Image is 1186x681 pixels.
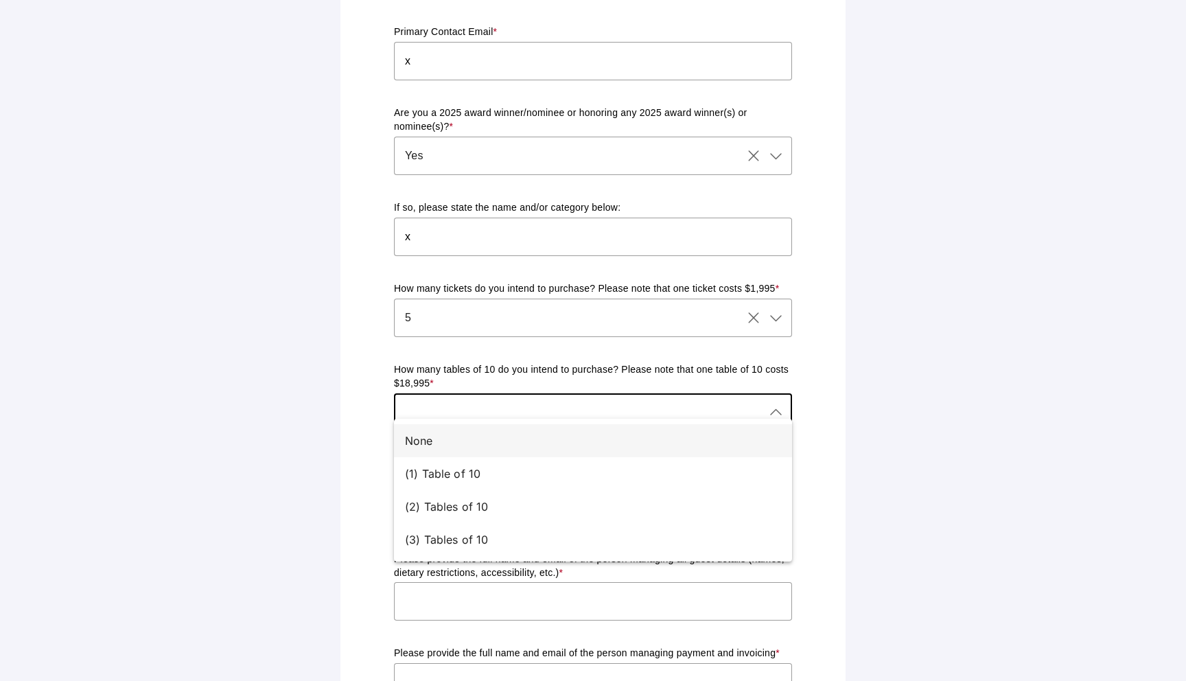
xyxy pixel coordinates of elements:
p: How many tickets do you intend to purchase? Please note that one ticket costs $1,995 [394,282,792,296]
i: Clear [745,310,762,326]
p: Please provide the full name and email of the person managing payment and invoicing [394,647,792,660]
p: Are you a 2025 award winner/nominee or honoring any 2025 award winner(s) or nominee(s)? [394,106,792,134]
span: 5 [405,310,411,326]
p: Please provide the full name and email of the person managing all guest details (names, dietary r... [394,553,792,580]
i: Clear [745,148,762,164]
div: None [405,432,770,449]
p: If so, please state the name and/or category below: [394,201,792,215]
p: How many tables of 10 do you intend to purchase? Please note that one table of 10 costs $18,995 [394,363,792,391]
div: (3) Tables of 10 [405,531,770,548]
span: Yes [405,148,423,164]
p: Primary Contact Email [394,25,792,39]
div: (1) Table of 10 [405,465,770,482]
div: (2) Tables of 10 [405,498,770,515]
